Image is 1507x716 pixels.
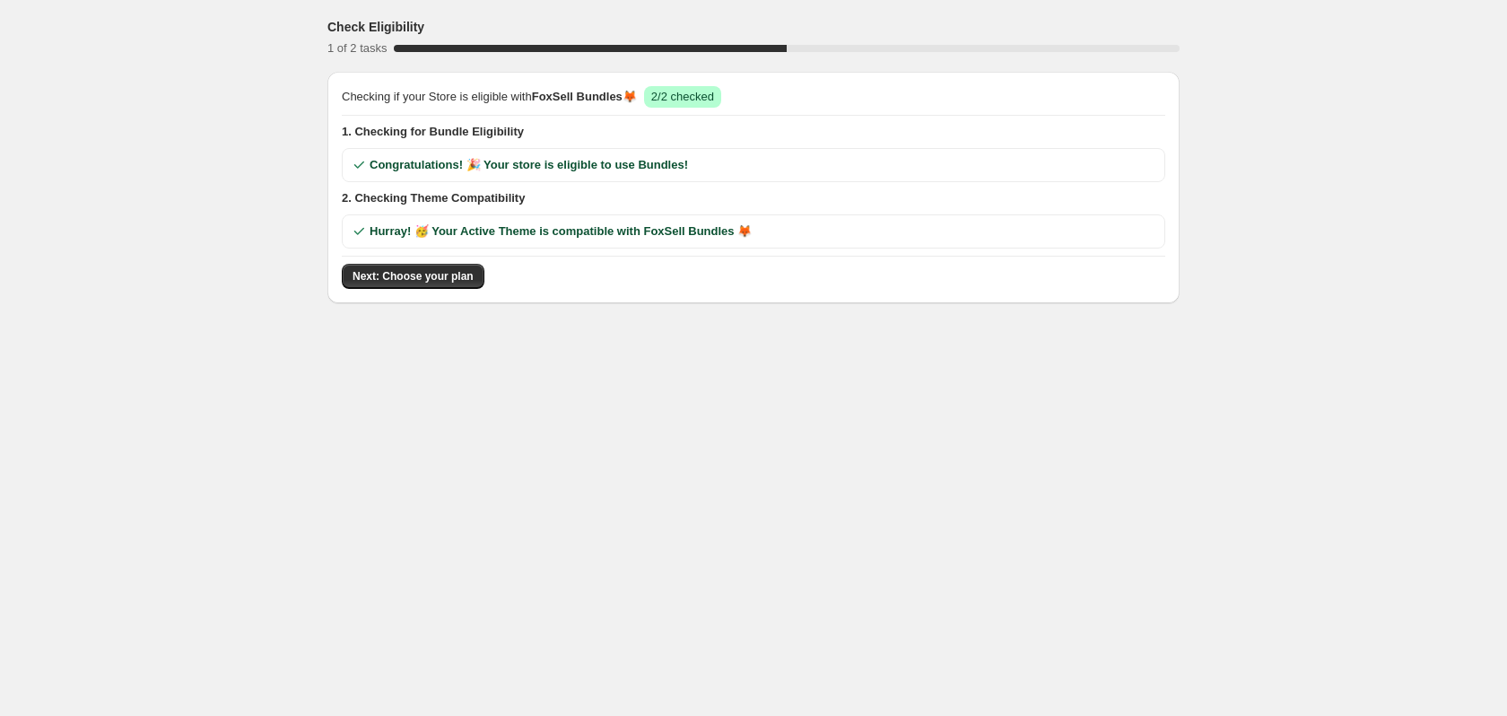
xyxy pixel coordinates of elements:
span: 1. Checking for Bundle Eligibility [342,123,1165,141]
span: 1 of 2 tasks [327,41,387,55]
span: Next: Choose your plan [353,269,474,284]
span: 2/2 checked [651,90,714,103]
span: Congratulations! 🎉 Your store is eligible to use Bundles! [370,156,688,174]
span: Hurray! 🥳 Your Active Theme is compatible with FoxSell Bundles 🦊 [370,223,752,240]
button: Next: Choose your plan [342,264,484,289]
h3: Check Eligibility [327,18,424,36]
span: 2. Checking Theme Compatibility [342,189,1165,207]
span: Checking if your Store is eligible with 🦊 [342,88,637,106]
span: FoxSell Bundles [532,90,623,103]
